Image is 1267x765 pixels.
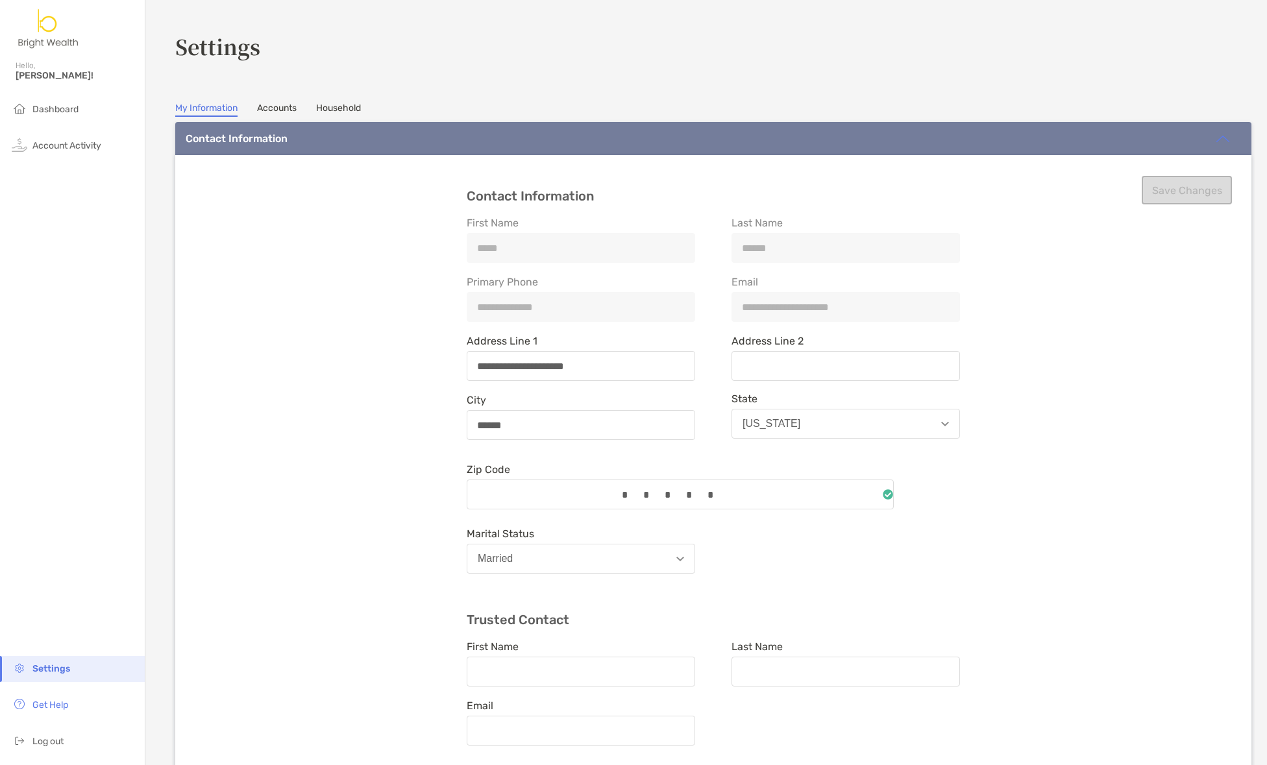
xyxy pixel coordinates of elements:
img: Open dropdown arrow [676,557,684,561]
span: First Name [467,640,695,653]
span: Zip Code [467,463,894,476]
img: input is ready icon [883,489,893,500]
a: Household [316,103,361,117]
h3: Settings [175,31,1251,61]
h3: Trusted Contact [467,613,960,627]
span: Dashboard [32,104,79,115]
input: Address Line 1 [467,361,695,372]
span: Email [732,276,960,288]
input: Address Line 2 [732,361,959,372]
div: Married [478,553,513,565]
input: Last Name [732,243,959,254]
span: Address Line 1 [467,335,695,347]
img: get-help icon [12,696,27,712]
button: [US_STATE] [732,409,960,439]
span: Last Name [732,217,960,229]
div: [US_STATE] [743,418,800,430]
a: My Information [175,103,238,117]
img: household icon [12,101,27,116]
span: [PERSON_NAME]! [16,70,137,81]
a: Accounts [257,103,297,117]
span: Last Name [732,640,960,653]
input: City [467,420,695,431]
img: settings icon [12,660,27,675]
input: First Name [467,243,695,254]
span: State [732,393,960,405]
button: Married [467,544,695,574]
img: icon arrow [1215,131,1231,147]
input: Email [467,725,695,736]
span: Primary Phone [467,276,695,288]
input: Zip Codeinput is ready icon [467,489,883,500]
img: Open dropdown arrow [941,422,949,426]
img: Zoe Logo [16,5,82,52]
span: Get Help [32,699,68,710]
input: Primary Phone [467,302,695,313]
div: Contact Information [186,132,288,145]
span: Address Line 2 [732,335,960,347]
h3: Contact Information [467,189,960,204]
input: Last Name [732,666,959,677]
span: Settings [32,663,70,674]
span: City [467,394,695,406]
span: Email [467,699,695,712]
input: First Name [467,666,695,677]
span: Account Activity [32,140,101,151]
input: Email [732,302,959,313]
span: First Name [467,217,695,229]
img: activity icon [12,137,27,152]
span: Marital Status [467,528,695,540]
